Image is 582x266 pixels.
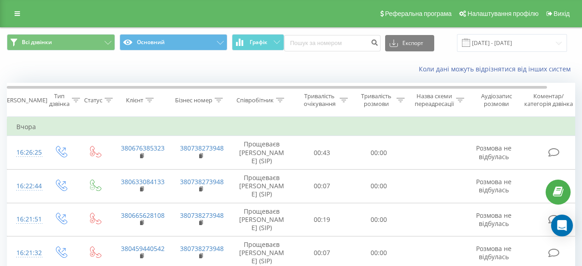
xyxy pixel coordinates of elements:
[467,10,538,17] span: Налаштування профілю
[554,10,570,17] span: Вихід
[121,244,165,253] a: 380459440542
[84,96,102,104] div: Статус
[180,144,224,152] a: 380738273948
[121,177,165,186] a: 380633084133
[49,92,70,108] div: Тип дзвінка
[16,211,35,228] div: 16:21:51
[126,96,143,104] div: Клієнт
[7,34,115,50] button: Всі дзвінки
[301,92,337,108] div: Тривалість очікування
[250,39,267,45] span: Графік
[230,136,294,170] td: Прощеваєв [PERSON_NAME] (SIP)
[522,92,575,108] div: Коментар/категорія дзвінка
[180,244,224,253] a: 380738273948
[294,136,351,170] td: 00:43
[230,169,294,203] td: Прощеваєв [PERSON_NAME] (SIP)
[16,144,35,161] div: 16:26:25
[385,10,452,17] span: Реферальна програма
[551,215,573,236] div: Open Intercom Messenger
[232,34,284,50] button: Графік
[180,177,224,186] a: 380738273948
[284,35,381,51] input: Пошук за номером
[121,211,165,220] a: 380665628108
[351,203,407,236] td: 00:00
[121,144,165,152] a: 380676385323
[419,65,575,73] a: Коли дані можуть відрізнятися вiд інших систем
[180,211,224,220] a: 380738273948
[351,136,407,170] td: 00:00
[16,177,35,195] div: 16:22:44
[175,96,212,104] div: Бізнес номер
[476,177,512,194] span: Розмова не відбулась
[415,92,454,108] div: Назва схеми переадресації
[294,203,351,236] td: 00:19
[385,35,434,51] button: Експорт
[16,244,35,262] div: 16:21:32
[476,144,512,161] span: Розмова не відбулась
[294,169,351,203] td: 00:07
[120,34,228,50] button: Основний
[476,211,512,228] span: Розмова не відбулась
[474,92,518,108] div: Аудіозапис розмови
[358,92,394,108] div: Тривалість розмови
[476,244,512,261] span: Розмова не відбулась
[1,96,47,104] div: [PERSON_NAME]
[351,169,407,203] td: 00:00
[236,96,274,104] div: Співробітник
[22,39,52,46] span: Всі дзвінки
[230,203,294,236] td: Прощеваєв [PERSON_NAME] (SIP)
